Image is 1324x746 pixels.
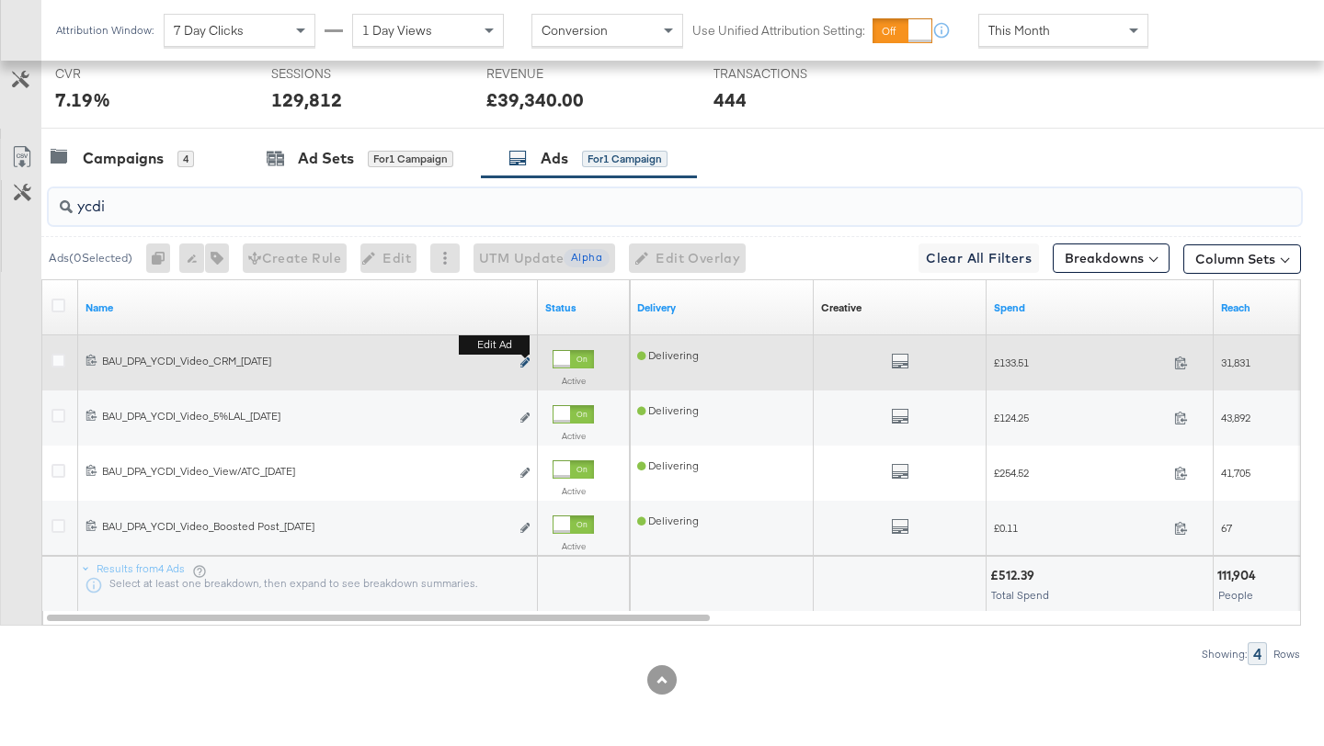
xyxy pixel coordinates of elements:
span: 67 [1221,521,1232,535]
div: BAU_DPA_YCDI_Video_5%LAL_[DATE] [102,409,509,424]
span: REVENUE [486,65,624,83]
span: CVR [55,65,193,83]
label: Active [553,375,594,387]
a: Shows the creative associated with your ad. [821,300,862,315]
div: 4 [177,151,194,167]
span: 7 Day Clicks [174,22,244,39]
label: Active [553,540,594,552]
span: Delivering [637,514,699,527]
div: BAU_DPA_YCDI_Video_CRM_[DATE] [102,354,509,368]
span: Total Spend [991,588,1049,602]
span: 31,831 [1221,356,1250,369]
div: 4 [1248,642,1267,665]
div: Creative [821,300,862,315]
label: Active [553,485,594,497]
a: Ad Name. [86,300,531,315]
span: TRANSACTIONS [713,65,851,83]
span: SESSIONS [271,65,409,83]
div: 444 [713,86,747,113]
a: Shows the current state of your Ad. [545,300,622,315]
span: £0.11 [994,521,1167,535]
div: Ads ( 0 Selected) [49,250,132,266]
label: Active [553,430,594,442]
div: 129,812 [271,86,342,113]
div: 111,904 [1217,567,1261,584]
span: Delivering [637,458,699,472]
span: £124.25 [994,411,1167,424]
a: The number of people your ad was served to. [1221,300,1298,315]
span: £133.51 [994,356,1167,369]
div: for 1 Campaign [368,151,453,167]
span: People [1218,588,1253,602]
span: Delivering [637,348,699,362]
button: Column Sets [1183,244,1301,274]
span: Clear All Filters [926,247,1032,270]
input: Search Ad Name, ID or Objective [73,181,1190,217]
span: £254.52 [994,466,1167,480]
button: Breakdowns [1053,243,1170,273]
span: 41,705 [1221,466,1250,480]
span: 43,892 [1221,411,1250,424]
div: Showing: [1201,648,1248,661]
div: for 1 Campaign [582,151,668,167]
button: Clear All Filters [919,243,1039,273]
div: Attribution Window: [55,24,154,37]
div: £512.39 [990,567,1040,584]
b: Edit ad [459,335,530,355]
div: Campaigns [83,148,164,169]
div: Ad Sets [298,148,354,169]
div: £39,340.00 [486,86,584,113]
div: 7.19% [55,86,110,113]
span: This Month [988,22,1050,39]
div: BAU_DPA_YCDI_Video_View/ATC_[DATE] [102,464,509,479]
a: The total amount spent to date. [994,300,1206,315]
button: Edit ad [519,354,531,373]
div: Ads [541,148,568,169]
div: Rows [1273,648,1301,661]
span: Delivering [637,403,699,417]
a: Reflects the ability of your Ad to achieve delivery. [637,300,806,315]
div: 0 [146,243,179,273]
label: Use Unified Attribution Setting: [692,22,865,40]
div: BAU_DPA_YCDI_Video_Boosted Post_[DATE] [102,519,509,534]
span: 1 Day Views [362,22,432,39]
span: Conversion [542,22,608,39]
